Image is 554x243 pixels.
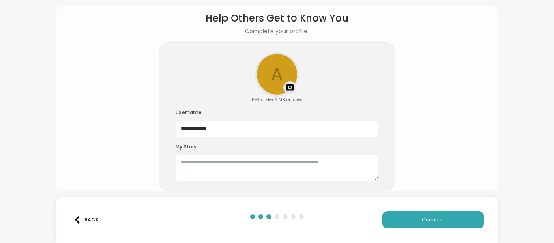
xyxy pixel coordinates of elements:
[382,211,484,228] button: Continue
[250,97,304,103] div: JPEG under 6 MB required
[245,27,309,36] h2: Complete your profile.
[206,11,348,26] h1: Help Others Get to Know You
[176,144,378,151] h3: My Story
[422,216,444,224] span: Continue
[176,109,378,116] h3: Username
[70,211,103,228] button: Back
[74,216,99,224] div: Back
